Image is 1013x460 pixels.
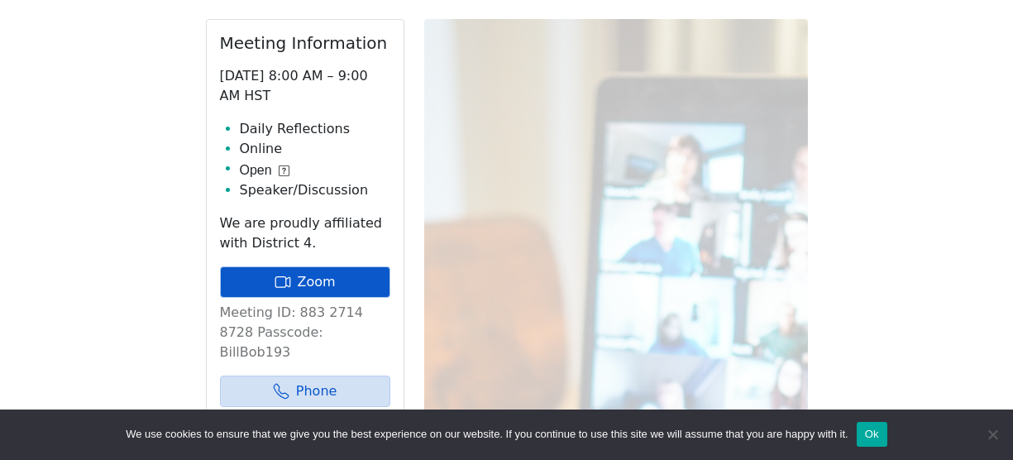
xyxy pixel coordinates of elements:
[240,119,390,139] li: Daily Reflections
[126,426,848,443] span: We use cookies to ensure that we give you the best experience on our website. If you continue to ...
[240,161,272,180] span: Open
[240,161,289,180] button: Open
[220,66,390,106] p: [DATE] 8:00 AM – 9:00 AM HST
[220,213,390,253] p: We are proudly affiliated with District 4.
[220,303,390,362] p: Meeting ID: 883 2714 8728 Passcode: BillBob193
[984,426,1001,443] span: No
[220,33,390,53] h2: Meeting Information
[220,376,390,407] a: Phone
[857,422,887,447] button: Ok
[240,139,390,159] li: Online
[240,180,390,200] li: Speaker/Discussion
[220,266,390,298] a: Zoom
